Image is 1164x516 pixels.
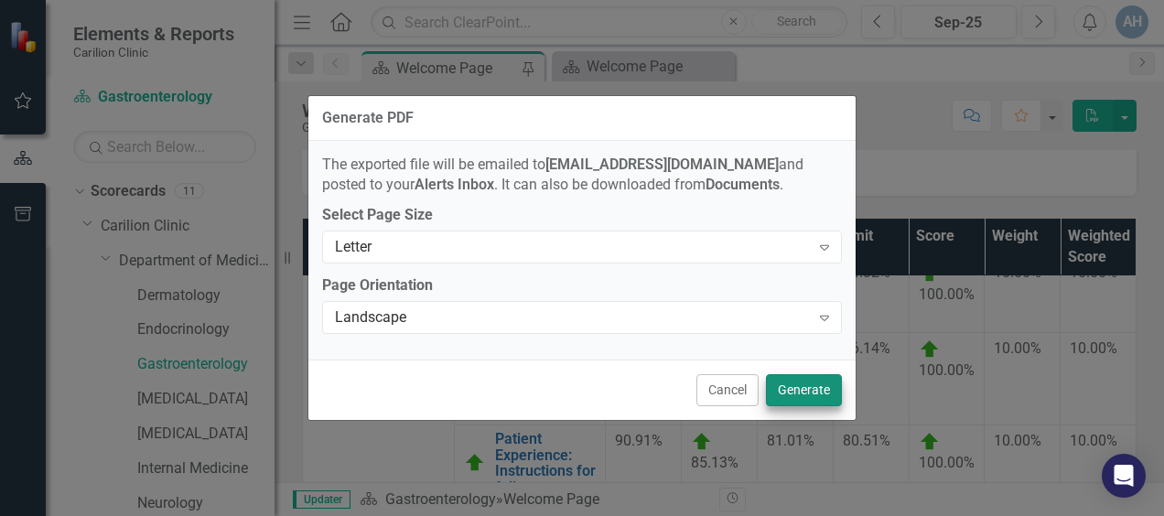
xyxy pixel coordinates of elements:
label: Select Page Size [322,205,842,226]
div: Landscape [335,307,810,328]
span: The exported file will be emailed to and posted to your . It can also be downloaded from . [322,156,803,194]
label: Page Orientation [322,275,842,296]
button: Generate [766,374,842,406]
strong: Documents [706,176,780,193]
div: Open Intercom Messenger [1102,454,1146,498]
strong: Alerts Inbox [415,176,494,193]
button: Cancel [696,374,759,406]
strong: [EMAIL_ADDRESS][DOMAIN_NAME] [545,156,779,173]
div: Generate PDF [322,110,414,126]
div: Letter [335,237,810,258]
